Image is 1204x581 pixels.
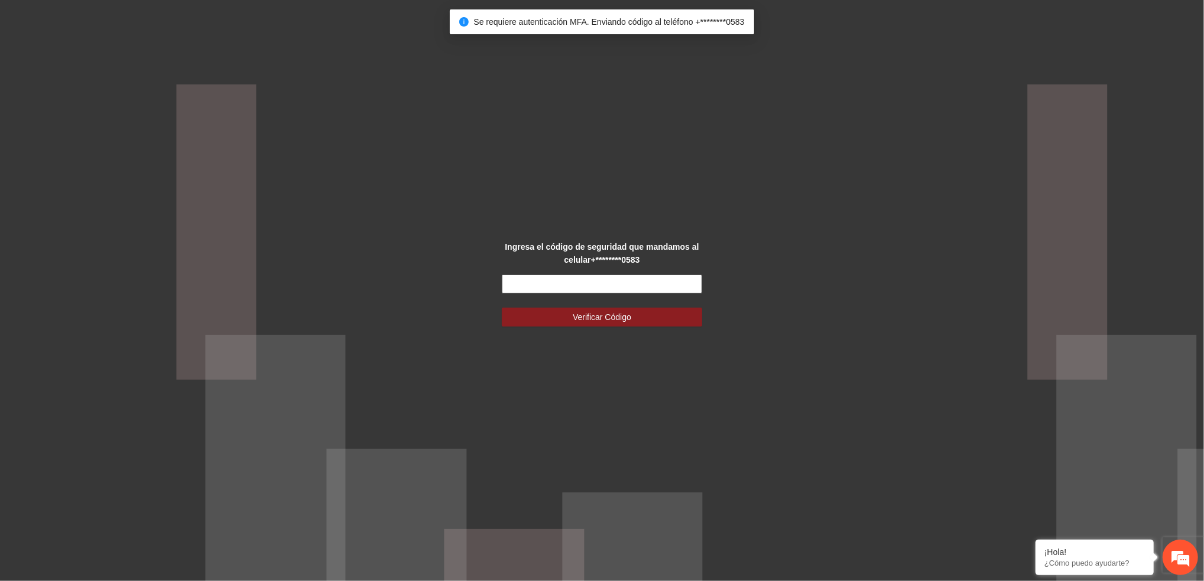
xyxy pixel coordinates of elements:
strong: Ingresa el código de seguridad que mandamos al celular +********0583 [505,242,699,265]
span: Verificar Código [573,311,631,324]
span: info-circle [459,17,469,27]
p: ¿Cómo puedo ayudarte? [1044,559,1145,567]
span: Se requiere autenticación MFA. Enviando código al teléfono +********0583 [473,17,744,27]
div: ¡Hola! [1044,547,1145,557]
button: Verificar Código [502,308,703,327]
